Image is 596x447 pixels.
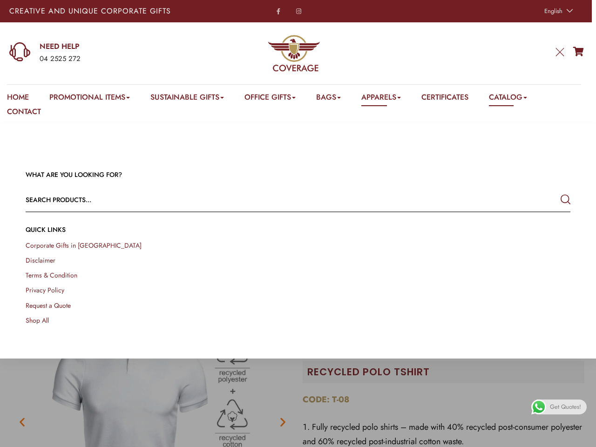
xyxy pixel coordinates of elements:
a: Terms & Condition [26,271,77,280]
a: Privacy Policy [26,285,64,295]
a: Contact [7,106,41,121]
a: Catalog [489,92,527,106]
a: NEED HELP [40,41,191,52]
a: English [540,5,576,18]
div: 04 2525 272 [40,53,191,65]
a: Corporate Gifts in [GEOGRAPHIC_DATA] [26,241,142,250]
a: Request a Quote [26,300,71,310]
a: Certificates [421,92,468,106]
a: Disclaimer [26,256,55,265]
p: Creative and Unique Corporate Gifts [9,7,234,15]
a: Sustainable Gifts [150,92,224,106]
a: Home [7,92,29,106]
h4: QUICK LINKs [26,225,570,234]
a: Shop All [26,315,49,325]
a: Promotional Items [49,92,130,106]
h3: WHAT ARE YOU LOOKING FOR? [26,170,570,180]
a: Apparels [361,92,401,106]
a: Bags [316,92,341,106]
span: Get Quotes! [550,400,581,414]
input: Search products... [26,189,461,211]
a: Office Gifts [244,92,296,106]
span: English [544,7,562,15]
